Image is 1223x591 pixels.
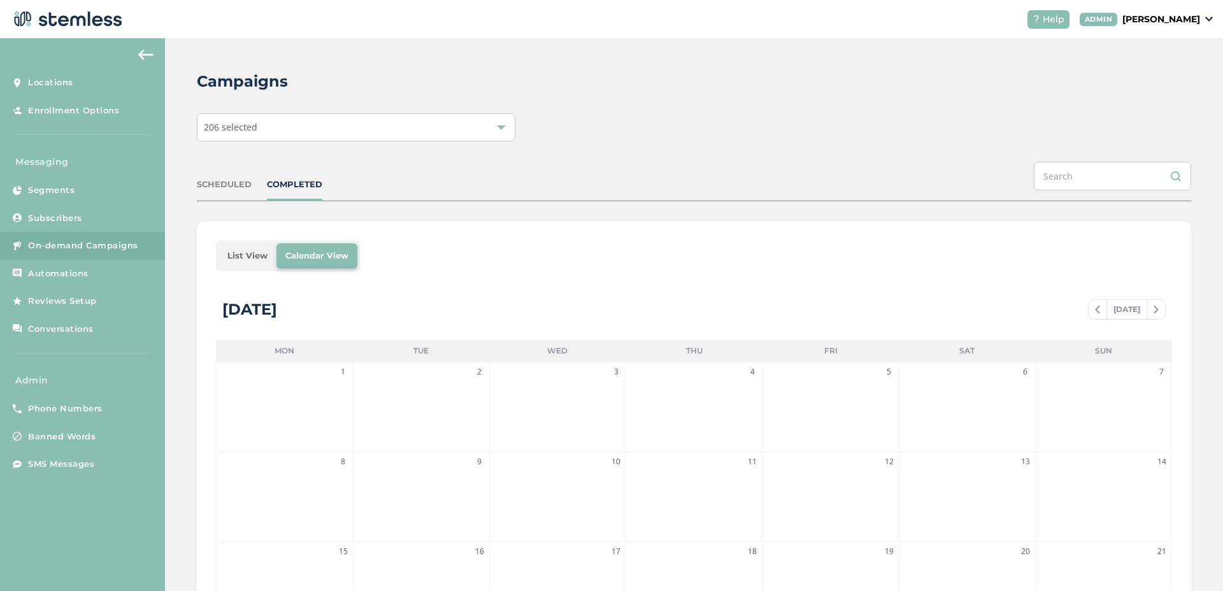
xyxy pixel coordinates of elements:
li: Fri [762,340,899,362]
li: Sun [1036,340,1172,362]
span: 4 [746,366,759,378]
iframe: Chat Widget [1159,530,1223,591]
span: 11 [746,455,759,468]
span: Banned Words [28,431,96,443]
li: Calendar View [276,243,357,269]
span: Help [1043,13,1064,26]
span: Reviews Setup [28,295,97,308]
img: icon-arrow-back-accent-c549486e.svg [138,50,154,60]
span: 20 [1019,545,1032,558]
span: Conversations [28,323,94,336]
li: Sat [899,340,1035,362]
img: icon-chevron-right-bae969c5.svg [1154,306,1159,313]
div: [DATE] [222,298,277,321]
input: Search [1034,162,1191,190]
img: icon-help-white-03924b79.svg [1033,15,1040,23]
div: SCHEDULED [197,178,252,191]
span: 6 [1019,366,1032,378]
div: COMPLETED [267,178,322,191]
span: 12 [883,455,896,468]
span: 19 [883,545,896,558]
span: On-demand Campaigns [28,239,138,252]
span: [DATE] [1106,300,1147,319]
span: SMS Messages [28,458,94,471]
li: List View [218,243,276,269]
span: Automations [28,267,89,280]
span: 14 [1155,455,1168,468]
li: Mon [216,340,352,362]
li: Wed [489,340,626,362]
span: 9 [473,455,486,468]
span: Enrollment Options [28,104,119,117]
p: [PERSON_NAME] [1122,13,1200,26]
img: logo-dark-0685b13c.svg [10,6,122,32]
span: 18 [746,545,759,558]
span: 3 [610,366,622,378]
img: icon_down-arrow-small-66adaf34.svg [1205,17,1213,22]
span: Segments [28,184,75,197]
span: 17 [610,545,622,558]
span: 10 [610,455,622,468]
li: Thu [626,340,762,362]
span: 16 [473,545,486,558]
span: Phone Numbers [28,402,103,415]
span: 1 [337,366,350,378]
span: 15 [337,545,350,558]
span: 2 [473,366,486,378]
div: ADMIN [1080,13,1118,26]
h2: Campaigns [197,70,288,93]
span: 13 [1019,455,1032,468]
img: icon-chevron-left-b8c47ebb.svg [1095,306,1100,313]
span: 206 selected [204,121,257,133]
span: 5 [883,366,896,378]
span: 7 [1155,366,1168,378]
span: 8 [337,455,350,468]
span: Locations [28,76,73,89]
li: Tue [353,340,489,362]
span: Subscribers [28,212,82,225]
span: 21 [1155,545,1168,558]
